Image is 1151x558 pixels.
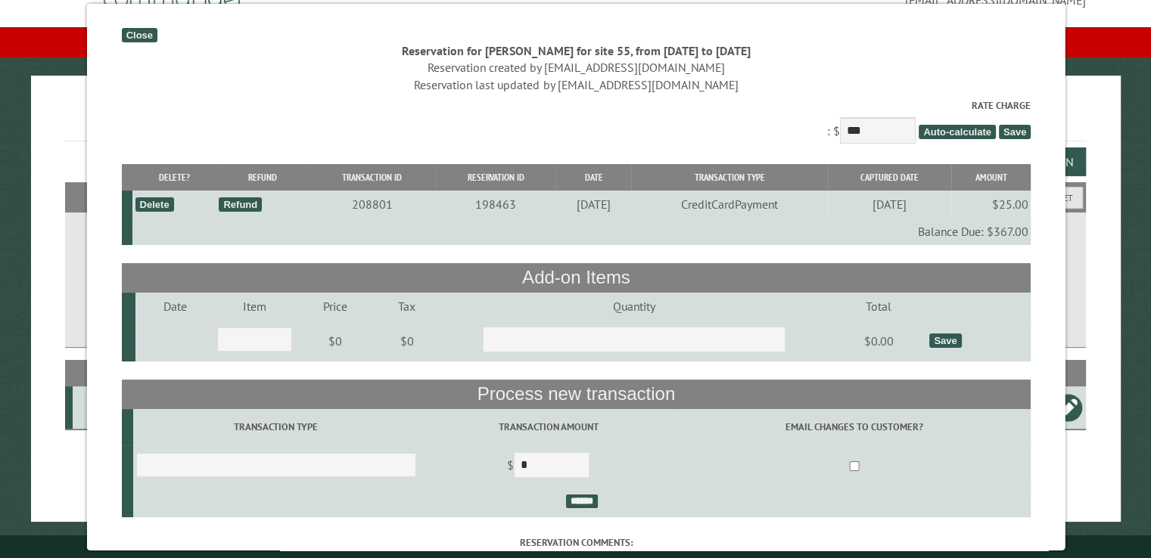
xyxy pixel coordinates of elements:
[121,98,1031,147] div: : $
[929,333,960,348] div: Save
[121,98,1031,113] label: Rate Charge
[214,293,294,320] td: Item
[437,293,829,320] td: Quantity
[375,320,438,362] td: $0
[998,125,1030,139] span: Save
[827,191,950,218] td: [DATE]
[830,320,927,362] td: $0.00
[308,191,434,218] td: 208801
[73,360,133,386] th: Site
[435,164,556,191] th: Reservation ID
[555,164,630,191] th: Date
[435,191,556,218] td: 198463
[121,42,1031,59] div: Reservation for [PERSON_NAME] for site 55, from [DATE] to [DATE]
[950,164,1030,191] th: Amount
[135,420,416,434] label: Transaction Type
[375,293,438,320] td: Tax
[121,59,1031,76] div: Reservation created by [EMAIL_ADDRESS][DOMAIN_NAME]
[308,164,434,191] th: Transaction ID
[79,400,131,415] div: 55
[65,182,1086,211] h2: Filters
[135,293,214,320] td: Date
[630,164,826,191] th: Transaction Type
[294,320,375,362] td: $0
[121,380,1031,408] th: Process new transaction
[121,28,157,42] div: Close
[121,76,1031,93] div: Reservation last updated by [EMAIL_ADDRESS][DOMAIN_NAME]
[132,164,216,191] th: Delete?
[135,197,173,212] div: Delete
[121,263,1031,292] th: Add-on Items
[555,191,630,218] td: [DATE]
[680,420,1028,434] label: Email changes to customer?
[294,293,375,320] td: Price
[630,191,826,218] td: CreditCardPayment
[830,293,927,320] td: Total
[490,541,661,551] small: © Campground Commander LLC. All rights reserved.
[418,445,677,488] td: $
[65,100,1086,141] h1: Reservations
[132,218,1030,245] td: Balance Due: $367.00
[216,164,308,191] th: Refund
[918,125,995,139] span: Auto-calculate
[827,164,950,191] th: Captured Date
[421,420,675,434] label: Transaction Amount
[219,197,262,212] div: Refund
[121,535,1031,550] label: Reservation comments:
[950,191,1030,218] td: $25.00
